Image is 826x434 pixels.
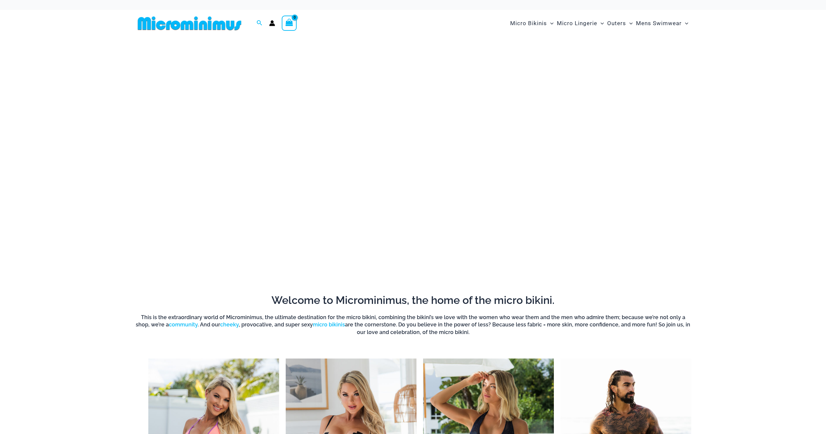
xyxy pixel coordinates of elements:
[555,13,606,33] a: Micro LingerieMenu ToggleMenu Toggle
[135,293,691,307] h2: Welcome to Microminimus, the home of the micro bikini.
[606,13,634,33] a: OutersMenu ToggleMenu Toggle
[282,16,297,31] a: View Shopping Cart, empty
[634,13,690,33] a: Mens SwimwearMenu ToggleMenu Toggle
[509,13,555,33] a: Micro BikinisMenu ToggleMenu Toggle
[313,321,345,328] a: micro bikinis
[508,12,691,34] nav: Site Navigation
[557,15,597,32] span: Micro Lingerie
[135,314,691,336] h6: This is the extraordinary world of Microminimus, the ultimate destination for the micro bikini, c...
[510,15,547,32] span: Micro Bikinis
[269,20,275,26] a: Account icon link
[636,15,682,32] span: Mens Swimwear
[257,19,263,27] a: Search icon link
[169,321,198,328] a: community
[220,321,239,328] a: cheeky
[547,15,554,32] span: Menu Toggle
[597,15,604,32] span: Menu Toggle
[626,15,633,32] span: Menu Toggle
[682,15,688,32] span: Menu Toggle
[135,16,244,31] img: MM SHOP LOGO FLAT
[607,15,626,32] span: Outers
